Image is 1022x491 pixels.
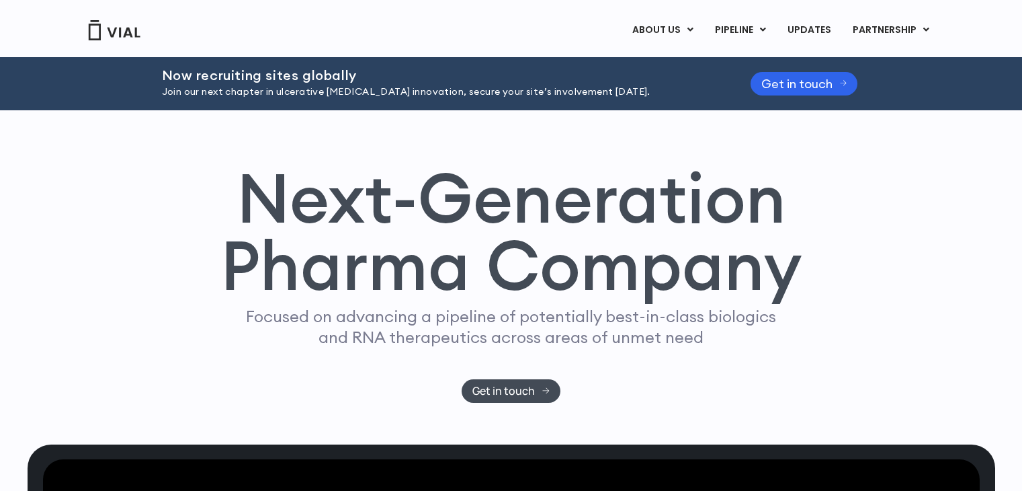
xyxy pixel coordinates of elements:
[761,79,833,89] span: Get in touch
[842,19,940,42] a: PARTNERSHIPMenu Toggle
[162,68,717,83] h2: Now recruiting sites globally
[472,386,535,396] span: Get in touch
[241,306,782,348] p: Focused on advancing a pipeline of potentially best-in-class biologics and RNA therapeutics acros...
[87,20,141,40] img: Vial Logo
[220,164,802,300] h1: Next-Generation Pharma Company
[622,19,704,42] a: ABOUT USMenu Toggle
[704,19,776,42] a: PIPELINEMenu Toggle
[777,19,841,42] a: UPDATES
[462,379,560,403] a: Get in touch
[751,72,858,96] a: Get in touch
[162,85,717,100] p: Join our next chapter in ulcerative [MEDICAL_DATA] innovation, secure your site’s involvement [DA...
